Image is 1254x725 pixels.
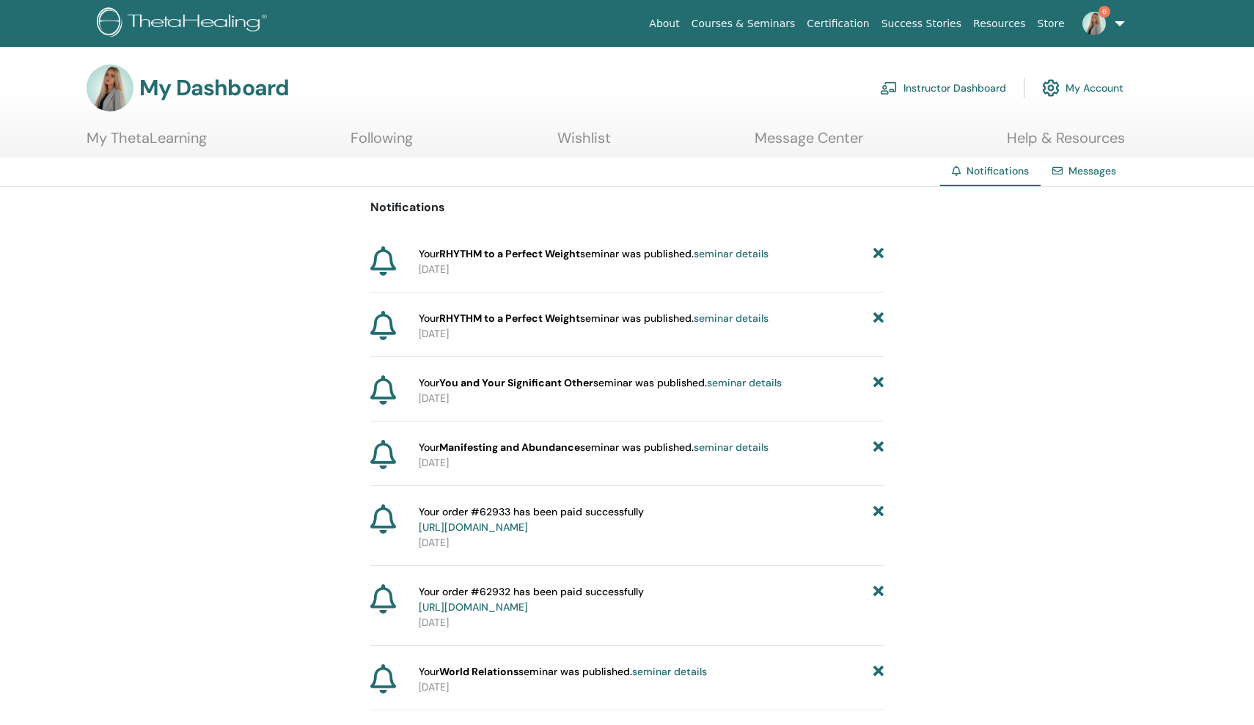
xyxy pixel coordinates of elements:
a: Message Center [755,129,863,158]
a: [URL][DOMAIN_NAME] [419,520,528,534]
p: Notifications [370,199,884,216]
strong: You and Your Significant Other [439,376,593,389]
a: seminar details [694,247,769,260]
span: Your seminar was published. [419,375,782,391]
a: [URL][DOMAIN_NAME] [419,600,528,614]
strong: RHYTHM to a Perfect Weight [439,247,580,260]
a: Instructor Dashboard [880,72,1006,104]
a: My Account [1042,72,1123,104]
span: 6 [1099,6,1110,18]
a: My ThetaLearning [87,129,207,158]
img: default.jpg [1082,12,1106,35]
a: seminar details [694,312,769,325]
a: Messages [1068,164,1116,177]
p: [DATE] [419,262,884,277]
a: Help & Resources [1007,129,1125,158]
img: default.jpg [87,65,133,111]
p: [DATE] [419,391,884,406]
span: Notifications [967,164,1029,177]
p: [DATE] [419,615,884,630]
a: Wishlist [557,129,611,158]
span: Your seminar was published. [419,664,707,680]
a: seminar details [632,665,707,678]
img: chalkboard-teacher.svg [880,81,898,95]
a: seminar details [694,441,769,454]
p: [DATE] [419,326,884,342]
a: Following [351,129,413,158]
img: cog.svg [1042,76,1060,100]
h3: My Dashboard [139,75,289,101]
p: [DATE] [419,680,884,695]
a: seminar details [707,376,782,389]
strong: World Relations [439,665,518,678]
strong: RHYTHM to a Perfect Weight [439,312,580,325]
strong: Manifesting and Abundance [439,441,580,454]
span: Your seminar was published. [419,246,769,262]
a: Success Stories [876,10,967,37]
span: Your order #62932 has been paid successfully [419,584,644,615]
p: [DATE] [419,455,884,471]
span: Your seminar was published. [419,440,769,455]
span: Your seminar was published. [419,311,769,326]
a: Resources [967,10,1032,37]
a: Courses & Seminars [686,10,802,37]
a: Certification [801,10,875,37]
a: Store [1032,10,1071,37]
span: Your order #62933 has been paid successfully [419,504,644,535]
img: logo.png [97,7,272,40]
a: About [643,10,685,37]
p: [DATE] [419,535,884,551]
